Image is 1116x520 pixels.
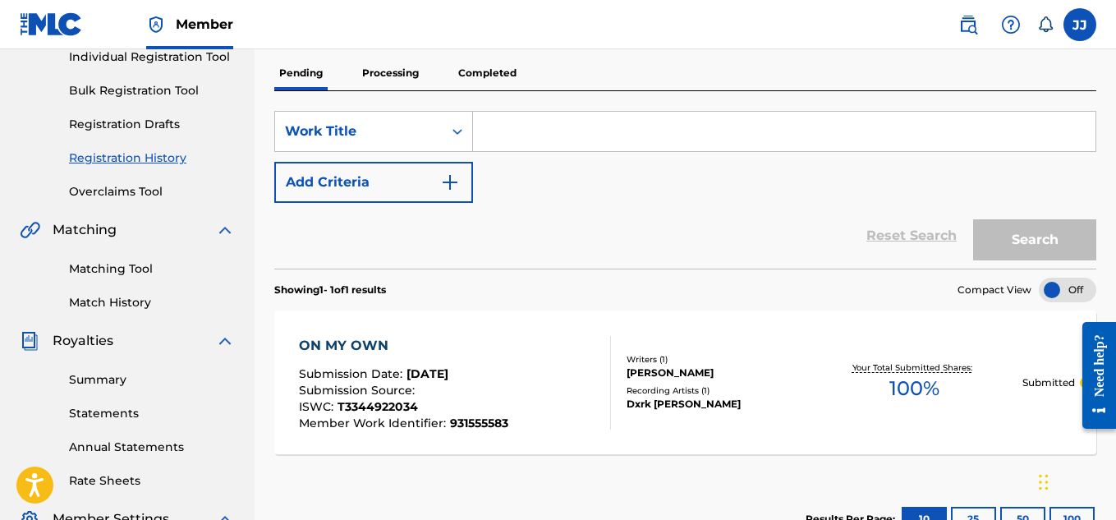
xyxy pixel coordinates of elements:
[852,361,976,374] p: Your Total Submitted Shares:
[69,48,235,66] a: Individual Registration Tool
[274,162,473,203] button: Add Criteria
[69,294,235,311] a: Match History
[69,405,235,422] a: Statements
[440,173,460,192] img: 9d2ae6d4665cec9f34b9.svg
[215,220,235,240] img: expand
[406,366,448,381] span: [DATE]
[69,260,235,278] a: Matching Tool
[994,8,1027,41] div: Help
[20,12,83,36] img: MLC Logo
[274,311,1096,454] a: ON MY OWNSubmission Date:[DATE]Submission Source:ISWC:T3344922034Member Work Identifier:931555583...
[53,331,113,351] span: Royalties
[53,220,117,240] span: Matching
[338,399,418,414] span: T3344922034
[20,331,39,351] img: Royalties
[299,366,406,381] span: Submission Date :
[1037,16,1054,33] div: Notifications
[299,416,450,430] span: Member Work Identifier :
[450,416,508,430] span: 931555583
[1001,15,1021,35] img: help
[299,336,508,356] div: ON MY OWN
[299,399,338,414] span: ISWC :
[274,56,328,90] p: Pending
[1070,310,1116,442] iframe: Resource Center
[215,331,235,351] img: expand
[146,15,166,35] img: Top Rightsholder
[357,56,424,90] p: Processing
[176,15,233,34] span: Member
[69,150,235,167] a: Registration History
[1039,458,1049,507] div: Drag
[69,439,235,456] a: Annual Statements
[20,220,40,240] img: Matching
[627,353,806,366] div: Writers ( 1 )
[1063,8,1096,41] div: User Menu
[69,116,235,133] a: Registration Drafts
[958,15,978,35] img: search
[1022,375,1075,390] p: Submitted
[627,397,806,412] div: Dxrk [PERSON_NAME]
[69,183,235,200] a: Overclaims Tool
[1034,441,1116,520] iframe: Chat Widget
[958,283,1031,297] span: Compact View
[274,111,1096,269] form: Search Form
[285,122,433,141] div: Work Title
[952,8,985,41] a: Public Search
[274,283,386,297] p: Showing 1 - 1 of 1 results
[69,472,235,490] a: Rate Sheets
[627,366,806,380] div: [PERSON_NAME]
[627,384,806,397] div: Recording Artists ( 1 )
[69,82,235,99] a: Bulk Registration Tool
[69,371,235,389] a: Summary
[889,374,939,403] span: 100 %
[299,383,419,398] span: Submission Source :
[453,56,521,90] p: Completed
